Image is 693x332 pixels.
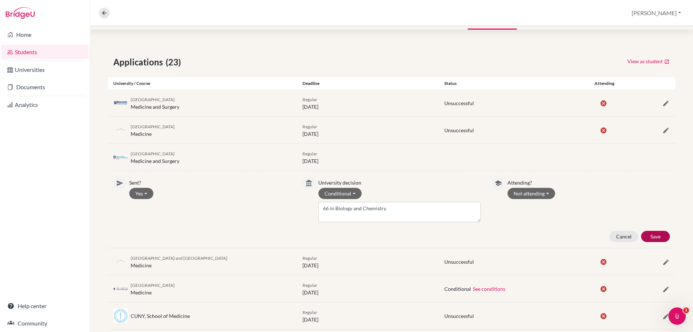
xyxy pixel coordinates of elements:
[302,310,317,315] span: Regular
[131,122,175,138] div: Medicine
[609,231,638,242] button: Cancel
[302,97,317,102] span: Regular
[297,281,439,296] div: [DATE]
[302,151,317,156] span: Regular
[581,80,628,87] div: Attending
[627,56,670,67] a: View as student
[297,80,439,87] div: Deadline
[131,151,175,156] span: [GEOGRAPHIC_DATA]
[131,254,227,269] div: Medicine
[297,308,439,323] div: [DATE]
[131,283,175,288] span: [GEOGRAPHIC_DATA]
[641,231,670,242] button: Save
[297,150,439,165] div: [DATE]
[297,254,439,269] div: [DATE]
[439,80,581,87] div: Status
[131,281,175,296] div: Medicine
[1,27,88,42] a: Home
[472,285,506,293] button: See conditions
[6,7,35,19] img: Bridge-U
[444,127,474,133] span: Unsuccessful
[302,283,317,288] span: Regular
[444,313,474,319] span: Unsuccessful
[131,312,190,320] div: CUNY, School of Medicine
[683,307,689,313] span: 1
[302,124,317,129] span: Regular
[113,56,166,69] span: Applications
[113,123,128,137] img: default-university-logo-42dd438d0b49c2174d4c41c49dcd67eec2da6d16b3a2f6d5de70cc347232e317.png
[113,254,128,269] img: default-university-logo-42dd438d0b49c2174d4c41c49dcd67eec2da6d16b3a2f6d5de70cc347232e317.png
[302,255,317,261] span: Regular
[131,95,179,111] div: Medicine and Surgery
[113,155,128,160] img: gb_c30__ogvk_zm.png
[444,259,474,265] span: Unsuccessful
[129,188,153,199] button: Yes
[297,122,439,138] div: [DATE]
[507,188,555,199] button: Not attending
[1,80,88,94] a: Documents
[628,6,684,20] button: [PERSON_NAME]
[318,177,481,186] p: University decision
[108,80,297,87] div: University / Course
[1,62,88,77] a: Universities
[113,96,128,110] img: gb_n21_ao6kcq1q.png
[166,56,184,69] span: (23)
[131,97,175,102] span: [GEOGRAPHIC_DATA]
[1,98,88,112] a: Analytics
[131,124,175,129] span: [GEOGRAPHIC_DATA]
[1,45,88,59] a: Students
[131,255,227,261] span: [GEOGRAPHIC_DATA] and [GEOGRAPHIC_DATA]
[444,286,471,292] span: Conditional
[131,150,179,165] div: Medicine and Surgery
[318,188,362,199] button: Conditional
[129,177,292,186] p: Sent?
[444,100,474,106] span: Unsuccessful
[113,309,128,323] img: us_cmed_x2zyke3j.jpeg
[297,95,439,111] div: [DATE]
[113,288,128,290] img: gb_b90_a8o8pe_m.png
[1,316,88,331] a: Community
[507,177,670,186] p: Attending?
[1,299,88,313] a: Help center
[668,307,686,325] iframe: Intercom live chat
